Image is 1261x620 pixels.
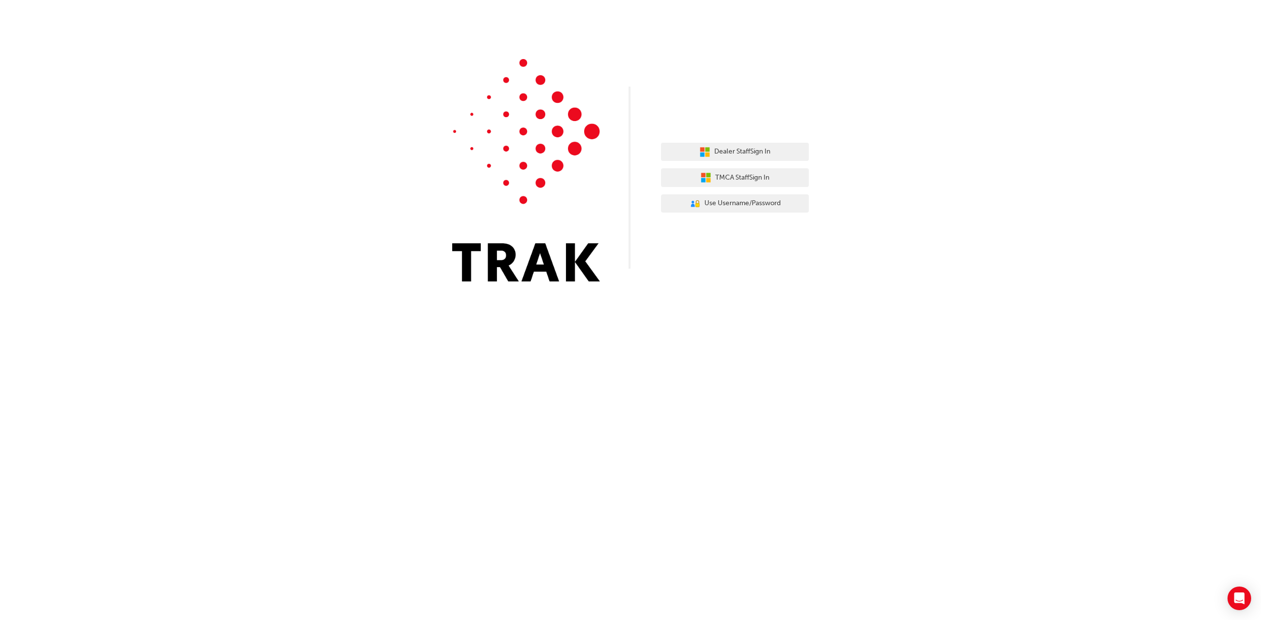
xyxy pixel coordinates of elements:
[1228,587,1251,610] div: Open Intercom Messenger
[661,194,809,213] button: Use Username/Password
[715,172,769,184] span: TMCA Staff Sign In
[452,59,600,281] img: Trak
[714,146,770,157] span: Dealer Staff Sign In
[661,168,809,187] button: TMCA StaffSign In
[704,198,781,209] span: Use Username/Password
[661,143,809,161] button: Dealer StaffSign In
